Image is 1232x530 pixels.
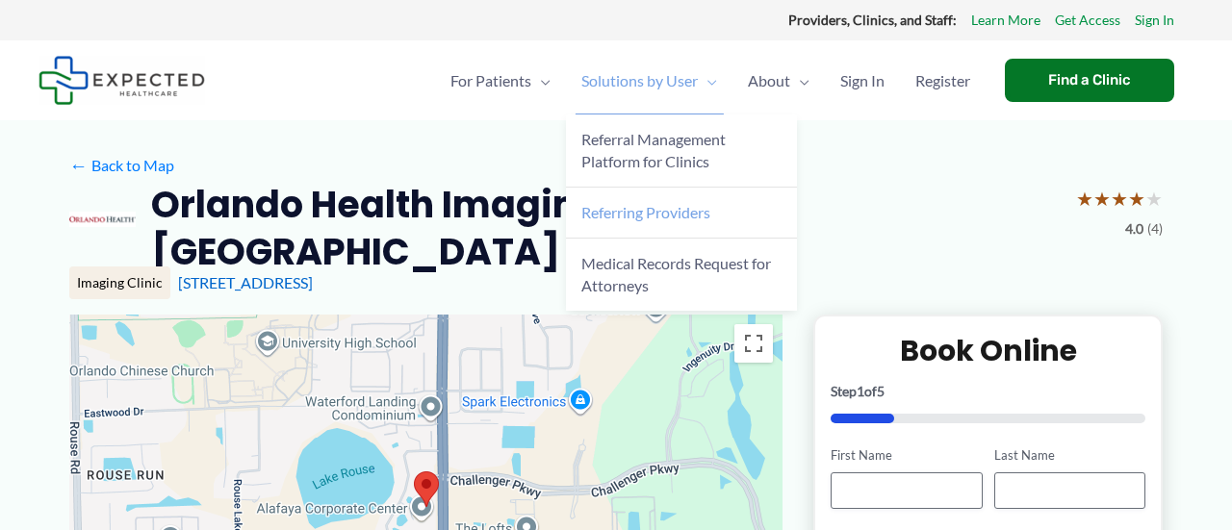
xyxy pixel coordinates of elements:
span: Menu Toggle [531,47,551,114]
span: Referral Management Platform for Clinics [581,130,726,170]
span: ← [69,156,88,174]
img: Expected Healthcare Logo - side, dark font, small [38,56,205,105]
a: Learn More [971,8,1040,33]
a: Sign In [825,47,900,114]
a: Referral Management Platform for Clinics [566,114,797,188]
span: Menu Toggle [790,47,809,114]
nav: Primary Site Navigation [435,47,986,114]
label: First Name [831,446,982,465]
span: For Patients [450,47,531,114]
span: ★ [1093,181,1111,216]
span: 4.0 [1125,216,1143,241]
span: Register [915,47,970,114]
a: Medical Records Request for Attorneys [566,239,797,311]
strong: Providers, Clinics, and Staff: [788,12,957,28]
span: About [748,47,790,114]
span: 1 [857,383,864,399]
a: Find a Clinic [1005,59,1174,102]
a: [STREET_ADDRESS] [178,273,313,291]
span: ★ [1128,181,1145,216]
span: ★ [1076,181,1093,216]
span: ★ [1111,181,1128,216]
p: Step of [831,385,1145,398]
span: Medical Records Request for Attorneys [581,254,771,294]
a: Register [900,47,986,114]
span: 5 [877,383,885,399]
span: ★ [1145,181,1163,216]
h2: Book Online [831,332,1145,369]
a: ←Back to Map [69,151,174,180]
span: Menu Toggle [698,47,717,114]
span: (4) [1147,216,1163,241]
label: Last Name [994,446,1145,465]
div: Imaging Clinic [69,266,170,299]
span: Referring Providers [581,203,710,221]
a: AboutMenu Toggle [732,47,825,114]
a: Get Access [1055,8,1120,33]
a: Referring Providers [566,188,797,239]
span: Solutions by User [581,47,698,114]
button: Toggle fullscreen view [734,324,773,363]
a: Solutions by UserMenu Toggle [566,47,732,114]
a: For PatientsMenu Toggle [435,47,566,114]
a: Sign In [1135,8,1174,33]
span: Sign In [840,47,885,114]
h2: Orlando Health Imaging Centers – [GEOGRAPHIC_DATA] [151,181,1061,276]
